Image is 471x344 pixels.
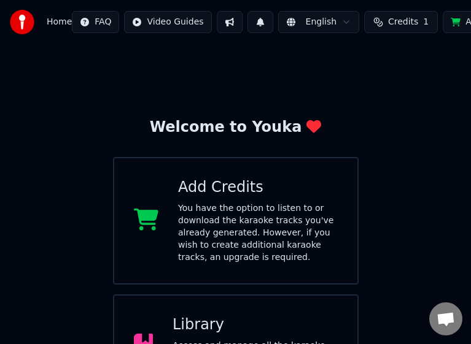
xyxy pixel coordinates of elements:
div: Library [173,315,338,335]
nav: breadcrumb [47,16,72,28]
button: Credits1 [364,11,438,33]
span: 1 [423,16,429,28]
div: You have the option to listen to or download the karaoke tracks you've already generated. However... [178,202,338,264]
div: Open chat [429,302,462,335]
div: Add Credits [178,178,338,197]
span: Home [47,16,72,28]
button: Video Guides [124,11,211,33]
div: Welcome to Youka [150,118,322,137]
button: FAQ [72,11,119,33]
img: youka [10,10,34,34]
span: Credits [388,16,418,28]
